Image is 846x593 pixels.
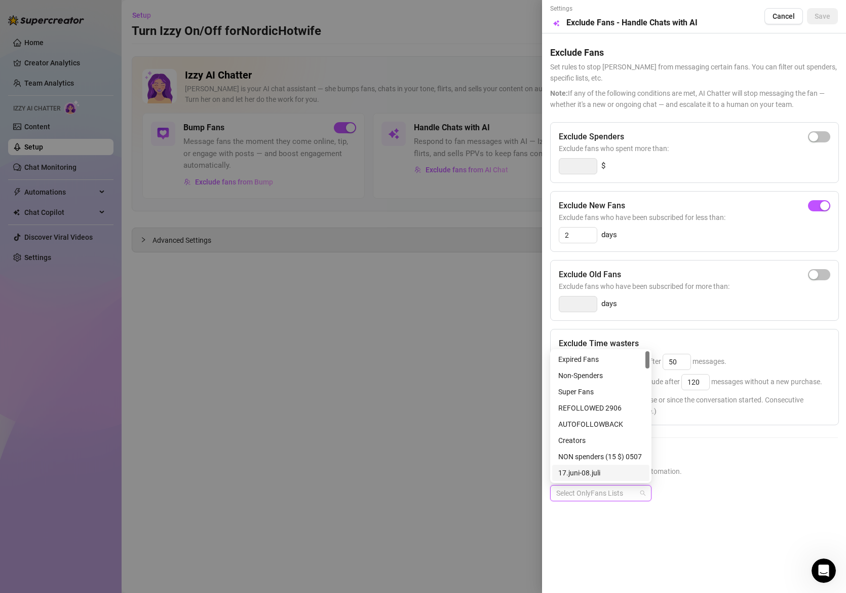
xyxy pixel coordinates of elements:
[552,449,649,465] div: NON spenders (15 $) 0507
[550,88,838,110] span: If any of the following conditions are met, AI Chatter will stop messaging the fan — whether it's...
[764,8,803,24] button: Cancel
[550,450,838,464] h5: Exclude Fans Lists
[807,8,838,24] button: Save
[559,338,639,350] h5: Exclude Time wasters
[559,269,621,281] h5: Exclude Old Fans
[812,559,836,583] iframe: Intercom live chat
[558,402,643,414] div: REFOLLOWED 2906
[559,378,822,386] span: If they have spent before, exclude after messages without a new purchase.
[601,160,605,172] span: $
[558,386,643,397] div: Super Fans
[550,4,698,14] span: Settings
[566,17,698,29] h5: Exclude Fans - Handle Chats with AI
[552,351,649,367] div: Expired Fans
[559,200,625,212] h5: Exclude New Fans
[559,281,830,292] span: Exclude fans who have been subscribed for more than:
[552,367,649,384] div: Non-Spenders
[559,212,830,223] span: Exclude fans who have been subscribed for less than:
[550,466,838,477] span: Select lists to exclude from AI automation.
[552,432,649,449] div: Creators
[550,61,838,84] span: Set rules to stop [PERSON_NAME] from messaging certain fans. You can filter out spenders, specifi...
[601,298,617,310] span: days
[552,416,649,432] div: AUTOFOLLOWBACK
[558,451,643,462] div: NON spenders (15 $) 0507
[558,370,643,381] div: Non-Spenders
[558,354,643,365] div: Expired Fans
[601,229,617,241] span: days
[550,46,838,59] h5: Exclude Fans
[559,131,624,143] h5: Exclude Spenders
[552,465,649,481] div: 17.juni-08.juli
[559,394,830,417] span: (Either since their last purchase or since the conversation started. Consecutive messages are cou...
[552,400,649,416] div: REFOLLOWED 2906
[558,467,643,478] div: 17.juni-08.juli
[555,19,562,26] span: eye
[558,435,643,446] div: Creators
[552,384,649,400] div: Super Fans
[553,19,560,27] div: Preview
[550,89,568,97] span: Note:
[559,143,830,154] span: Exclude fans who spent more than:
[558,419,643,430] div: AUTOFOLLOWBACK
[773,12,795,20] span: Cancel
